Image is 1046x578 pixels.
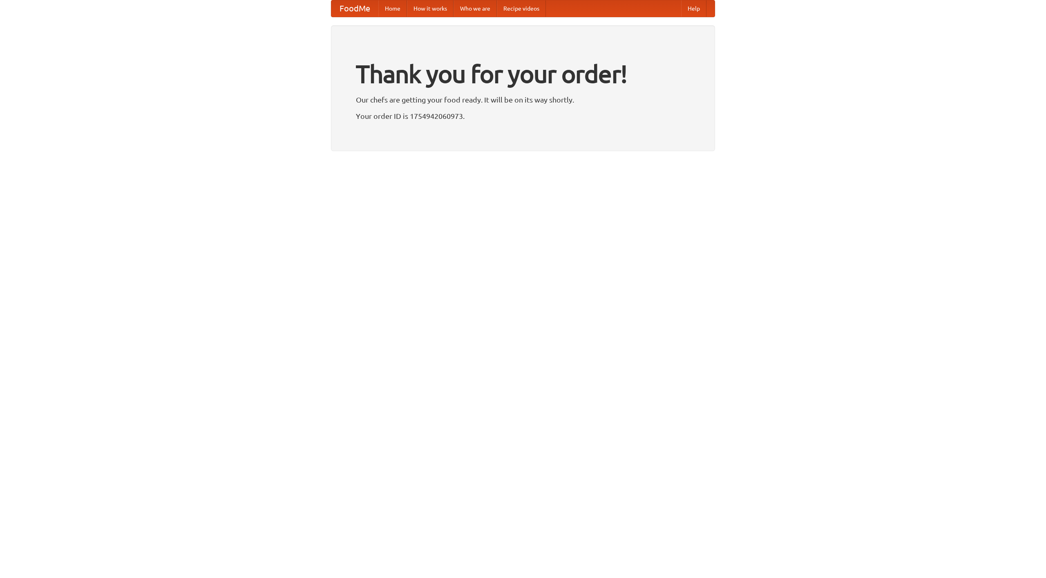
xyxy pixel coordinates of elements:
a: FoodMe [331,0,378,17]
h1: Thank you for your order! [356,54,690,94]
a: Who we are [454,0,497,17]
a: Home [378,0,407,17]
a: How it works [407,0,454,17]
p: Our chefs are getting your food ready. It will be on its way shortly. [356,94,690,106]
a: Help [681,0,706,17]
p: Your order ID is 1754942060973. [356,110,690,122]
a: Recipe videos [497,0,546,17]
